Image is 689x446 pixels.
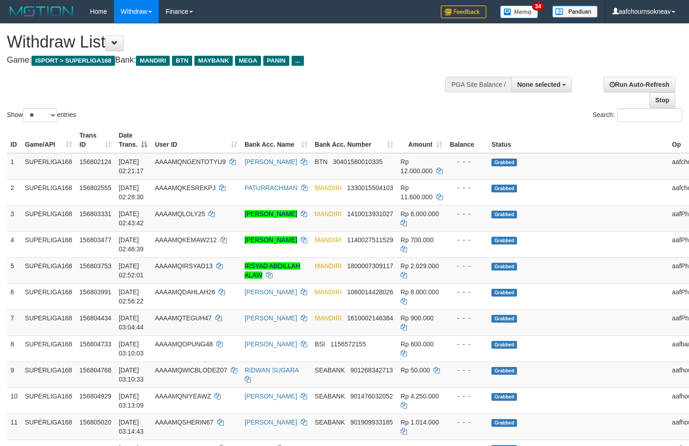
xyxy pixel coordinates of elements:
span: Copy 30401580010335 to clipboard [333,158,383,165]
td: 6 [7,283,21,309]
div: - - - [450,313,485,323]
span: 156804434 [79,314,111,322]
th: ID [7,127,21,153]
span: MANDIRI [315,262,342,270]
td: 11 [7,414,21,440]
img: panduan.png [552,5,598,18]
span: AAAAMQKESREKPJ [155,184,215,191]
span: Grabbed [491,237,517,244]
span: ISPORT > SUPERLIGA168 [31,56,115,66]
td: 7 [7,309,21,335]
button: None selected [512,77,572,92]
a: PATURRACHMAN [245,184,298,191]
span: Grabbed [491,341,517,349]
h4: Game: Bank: [7,56,450,65]
span: [DATE] 03:14:43 [119,419,144,435]
th: Bank Acc. Name: activate to sort column ascending [241,127,311,153]
span: AAAAMQNGENTOTYU9 [155,158,225,165]
span: AAAAMQWICBLODEZ07 [155,366,227,374]
span: MEGA [235,56,261,66]
span: Rp 1.014.000 [401,419,439,426]
div: - - - [450,366,485,375]
span: AAAAMQOPUNG48 [155,340,213,348]
th: Bank Acc. Number: activate to sort column ascending [311,127,397,153]
span: AAAAMQKEMAW212 [155,236,217,244]
span: None selected [517,81,561,88]
span: Rp 700.000 [401,236,433,244]
span: PANIN [263,56,289,66]
span: Grabbed [491,393,517,401]
span: 156804733 [79,340,111,348]
span: AAAAMQSHERIN67 [155,419,213,426]
a: [PERSON_NAME] [245,288,297,296]
select: Showentries [23,108,57,122]
span: MANDIRI [315,184,342,191]
span: 156804929 [79,393,111,400]
td: 9 [7,361,21,388]
span: MAYBANK [194,56,233,66]
span: 156802555 [79,184,111,191]
td: SUPERLIGA168 [21,205,76,231]
span: Copy 901909933185 to clipboard [350,419,393,426]
td: 3 [7,205,21,231]
td: 2 [7,179,21,205]
a: [PERSON_NAME] [245,158,297,165]
label: Show entries [7,108,76,122]
span: 156803477 [79,236,111,244]
th: Status [488,127,668,153]
span: Rp 11.600.000 [401,184,433,201]
span: Grabbed [491,315,517,323]
a: Stop [649,92,675,108]
span: Copy 1610002146384 to clipboard [347,314,393,322]
th: Game/API: activate to sort column ascending [21,127,76,153]
img: MOTION_logo.png [7,5,76,18]
span: Copy 901268342713 to clipboard [350,366,393,374]
span: Rp 50.000 [401,366,430,374]
span: Copy 1156572155 to clipboard [330,340,366,348]
td: SUPERLIGA168 [21,361,76,388]
span: BSI [315,340,325,348]
span: [DATE] 02:43:42 [119,210,144,227]
th: Balance [446,127,488,153]
td: SUPERLIGA168 [21,335,76,361]
span: AAAAMQTEGUH47 [155,314,211,322]
td: SUPERLIGA168 [21,231,76,257]
div: - - - [450,235,485,244]
span: 156803331 [79,210,111,218]
a: IRSYAD ABDILLAH ALAW [245,262,300,279]
span: Copy 1800007309117 to clipboard [347,262,393,270]
img: Feedback.jpg [441,5,486,18]
span: Copy 901476032052 to clipboard [350,393,393,400]
span: 156805020 [79,419,111,426]
span: Grabbed [491,289,517,297]
td: SUPERLIGA168 [21,283,76,309]
span: [DATE] 03:13:09 [119,393,144,409]
td: SUPERLIGA168 [21,179,76,205]
span: Copy 1410013931027 to clipboard [347,210,393,218]
td: 5 [7,257,21,283]
td: 10 [7,388,21,414]
span: SEABANK [315,393,345,400]
a: [PERSON_NAME] [245,314,297,322]
div: - - - [450,183,485,192]
td: 4 [7,231,21,257]
span: AAAAMQIRSYAD13 [155,262,213,270]
a: [PERSON_NAME] [245,236,297,244]
span: MANDIRI [315,288,342,296]
span: ... [292,56,304,66]
span: MANDIRI [315,236,342,244]
span: Copy 1060014428026 to clipboard [347,288,393,296]
div: - - - [450,209,485,218]
th: User ID: activate to sort column ascending [151,127,240,153]
span: MANDIRI [136,56,170,66]
span: AAAAMQDAHLAH26 [155,288,215,296]
span: SEABANK [315,419,345,426]
span: Grabbed [491,185,517,192]
th: Date Trans.: activate to sort column descending [115,127,151,153]
a: [PERSON_NAME] [245,419,297,426]
span: Grabbed [491,263,517,271]
span: [DATE] 03:04:44 [119,314,144,331]
span: Rp 2.029.000 [401,262,439,270]
span: Grabbed [491,159,517,166]
span: Rp 4.250.000 [401,393,439,400]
